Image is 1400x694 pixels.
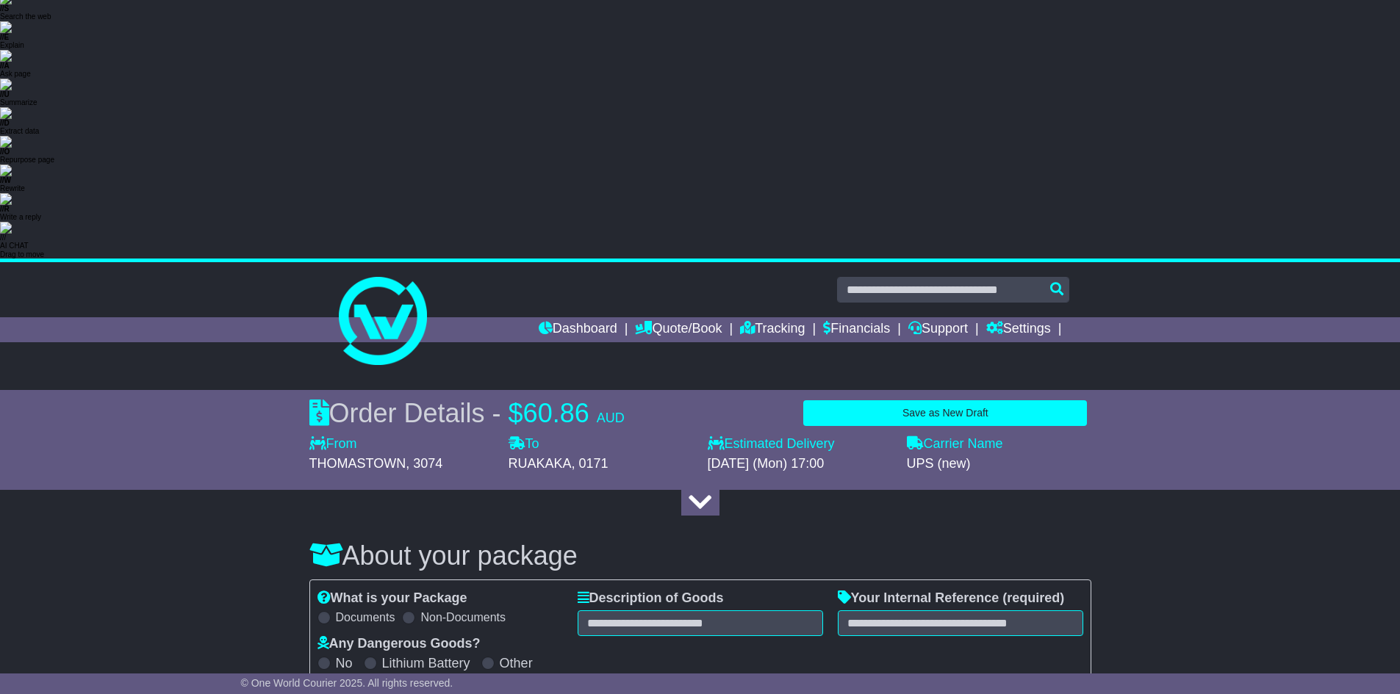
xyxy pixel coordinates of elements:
label: Lithium Battery [382,656,470,672]
label: From [309,436,357,452]
span: $ [509,398,523,428]
label: Your Internal Reference (required) [838,590,1065,607]
label: Non-Documents [420,610,506,624]
label: To [509,436,539,452]
a: Dashboard [539,317,617,342]
label: Other [500,656,533,672]
a: Support [908,317,968,342]
div: [DATE] (Mon) 17:00 [708,456,892,472]
a: Financials [823,317,890,342]
label: Estimated Delivery [708,436,892,452]
a: Quote/Book [635,317,722,342]
div: Order Details - [309,397,625,429]
span: AUD [597,411,625,425]
label: Documents [336,610,395,624]
label: No [336,656,353,672]
span: , 0171 [572,456,609,471]
div: UPS (new) [907,456,1091,472]
label: What is your Package [317,590,467,607]
span: THOMASTOWN [309,456,406,471]
a: Tracking [740,317,805,342]
span: 60.86 [523,398,589,428]
label: Description of Goods [578,590,724,607]
h3: About your package [309,541,1091,571]
span: , 3074 [406,456,442,471]
a: Settings [986,317,1051,342]
span: RUAKAKA [509,456,572,471]
button: Save as New Draft [803,400,1087,426]
span: © One World Courier 2025. All rights reserved. [241,677,453,689]
label: Carrier Name [907,436,1003,452]
label: Any Dangerous Goods? [317,636,481,652]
